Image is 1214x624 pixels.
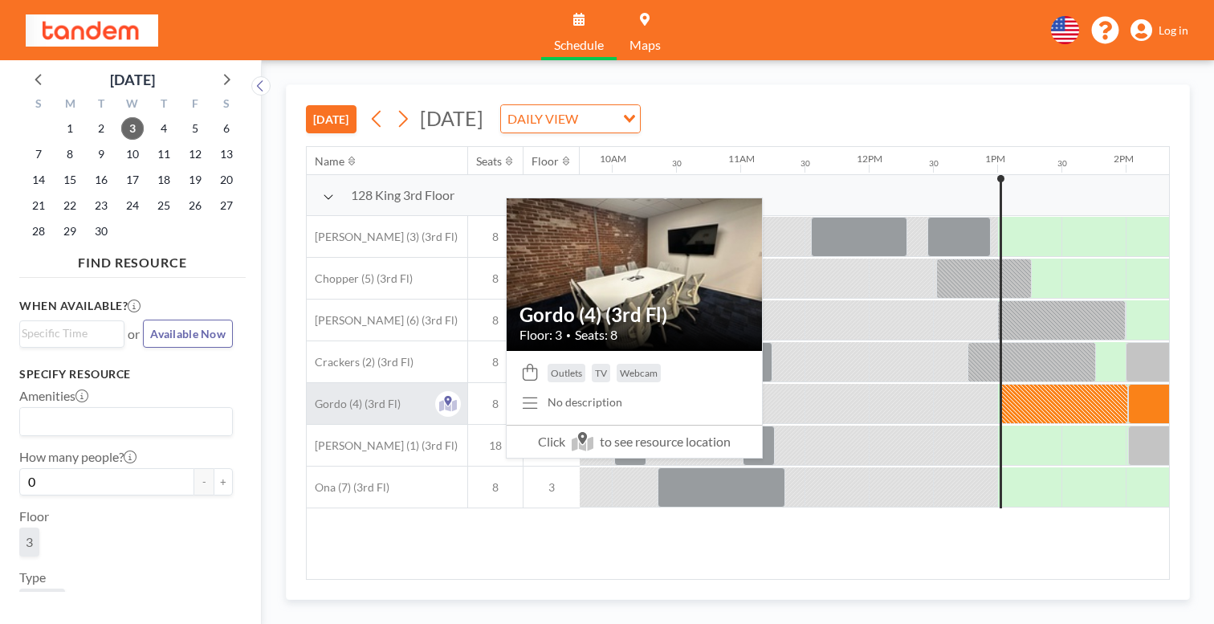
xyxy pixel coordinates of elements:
span: Wednesday, September 10, 2025 [121,143,144,165]
span: Gordo (4) (3rd Fl) [307,397,401,411]
span: Tuesday, September 9, 2025 [90,143,112,165]
a: Log in [1130,19,1188,42]
div: S [210,95,242,116]
div: 12PM [857,153,882,165]
span: Tuesday, September 30, 2025 [90,220,112,243]
span: [PERSON_NAME] (1) (3rd Fl) [307,438,458,453]
span: 18 [468,438,523,453]
span: Log in [1159,23,1188,38]
span: Chopper (5) (3rd Fl) [307,271,413,286]
span: Monday, September 8, 2025 [59,143,81,165]
span: Monday, September 29, 2025 [59,220,81,243]
span: Webcam [620,367,658,379]
span: Friday, September 26, 2025 [184,194,206,217]
span: Wednesday, September 3, 2025 [121,117,144,140]
span: Thursday, September 4, 2025 [153,117,175,140]
div: T [148,95,179,116]
button: [DATE] [306,105,356,133]
span: 3 [26,534,33,550]
span: 8 [468,355,523,369]
span: Wednesday, September 24, 2025 [121,194,144,217]
span: 8 [468,397,523,411]
span: • [566,330,571,341]
span: Available Now [150,327,226,341]
div: Seats [476,154,502,169]
span: Monday, September 22, 2025 [59,194,81,217]
div: T [86,95,117,116]
input: Search for option [583,108,613,129]
span: Floor: 3 [519,327,562,343]
span: Wednesday, September 17, 2025 [121,169,144,191]
div: 30 [801,158,810,169]
span: 128 King 3rd Floor [351,187,454,203]
span: Ona (7) (3rd Fl) [307,480,389,495]
span: Tuesday, September 23, 2025 [90,194,112,217]
div: Floor [532,154,559,169]
input: Search for option [22,324,115,342]
span: TV [595,367,607,379]
span: Sunday, September 7, 2025 [27,143,50,165]
div: 11AM [728,153,755,165]
span: [PERSON_NAME] (6) (3rd Fl) [307,313,458,328]
span: Tuesday, September 2, 2025 [90,117,112,140]
span: Saturday, September 6, 2025 [215,117,238,140]
div: S [23,95,55,116]
button: Available Now [143,320,233,348]
span: Sunday, September 14, 2025 [27,169,50,191]
span: Maps [629,39,661,51]
div: 30 [929,158,939,169]
label: Floor [19,508,49,524]
div: W [117,95,149,116]
span: or [128,326,140,342]
span: Monday, September 15, 2025 [59,169,81,191]
img: resource-image [507,178,762,370]
label: Amenities [19,388,88,404]
div: 1PM [985,153,1005,165]
h2: Gordo (4) (3rd Fl) [519,303,749,327]
label: How many people? [19,449,136,465]
input: Search for option [22,411,223,432]
span: Friday, September 19, 2025 [184,169,206,191]
div: 10AM [600,153,626,165]
span: Saturday, September 27, 2025 [215,194,238,217]
span: Seats: 8 [575,327,617,343]
div: M [55,95,86,116]
button: - [194,468,214,496]
span: [DATE] [420,106,483,130]
div: 30 [1057,158,1067,169]
img: organization-logo [26,14,158,47]
div: Search for option [20,408,232,435]
span: Schedule [554,39,604,51]
div: Search for option [501,105,640,133]
span: Outlets [551,367,582,379]
button: + [214,468,233,496]
span: Crackers (2) (3rd Fl) [307,355,413,369]
div: 30 [672,158,682,169]
span: 8 [468,271,523,286]
span: Thursday, September 25, 2025 [153,194,175,217]
span: 8 [468,313,523,328]
span: 8 [468,480,523,495]
div: [DATE] [110,68,155,91]
span: Friday, September 12, 2025 [184,143,206,165]
label: Type [19,569,46,585]
span: [PERSON_NAME] (3) (3rd Fl) [307,230,458,244]
span: Click to see resource location [507,425,762,458]
span: Thursday, September 18, 2025 [153,169,175,191]
span: Friday, September 5, 2025 [184,117,206,140]
span: Thursday, September 11, 2025 [153,143,175,165]
span: Sunday, September 21, 2025 [27,194,50,217]
h3: Specify resource [19,367,233,381]
span: 8 [468,230,523,244]
div: Name [315,154,344,169]
span: Tuesday, September 16, 2025 [90,169,112,191]
div: No description [548,395,622,410]
span: Sunday, September 28, 2025 [27,220,50,243]
span: DAILY VIEW [504,108,581,129]
div: 2PM [1114,153,1134,165]
span: 3 [523,480,580,495]
span: Saturday, September 13, 2025 [215,143,238,165]
span: Saturday, September 20, 2025 [215,169,238,191]
h4: FIND RESOURCE [19,248,246,271]
div: F [179,95,210,116]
